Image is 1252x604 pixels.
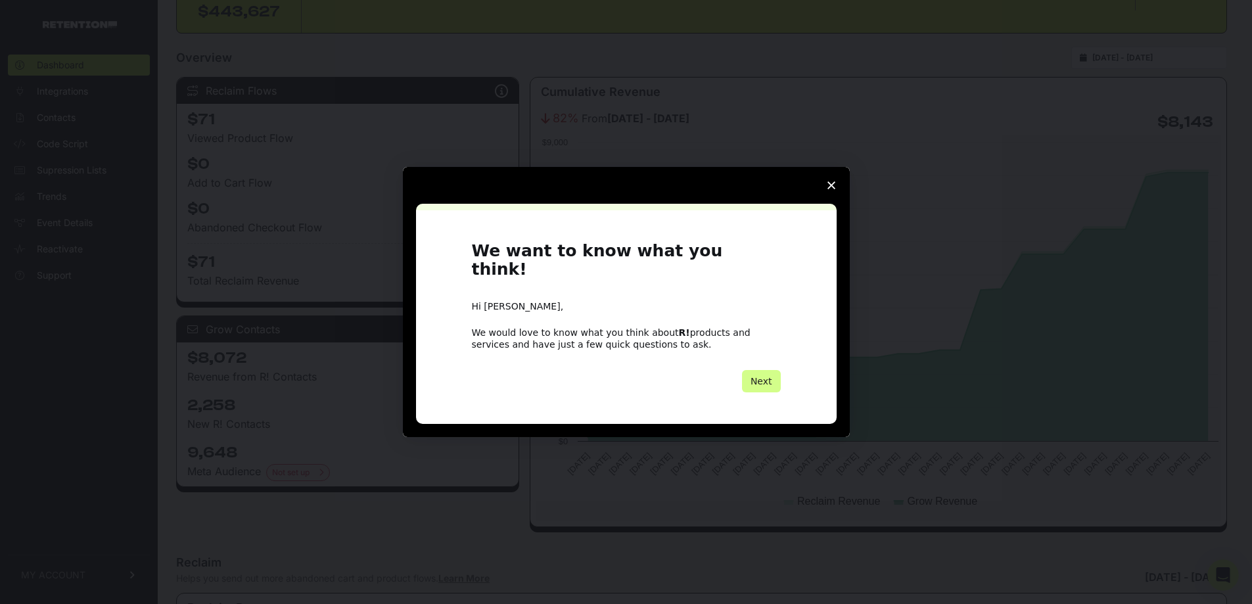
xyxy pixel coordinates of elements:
[472,242,781,287] h1: We want to know what you think!
[813,167,850,204] span: Close survey
[742,370,781,392] button: Next
[679,327,690,338] b: R!
[472,327,781,350] div: We would love to know what you think about products and services and have just a few quick questi...
[472,300,781,314] div: Hi [PERSON_NAME],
